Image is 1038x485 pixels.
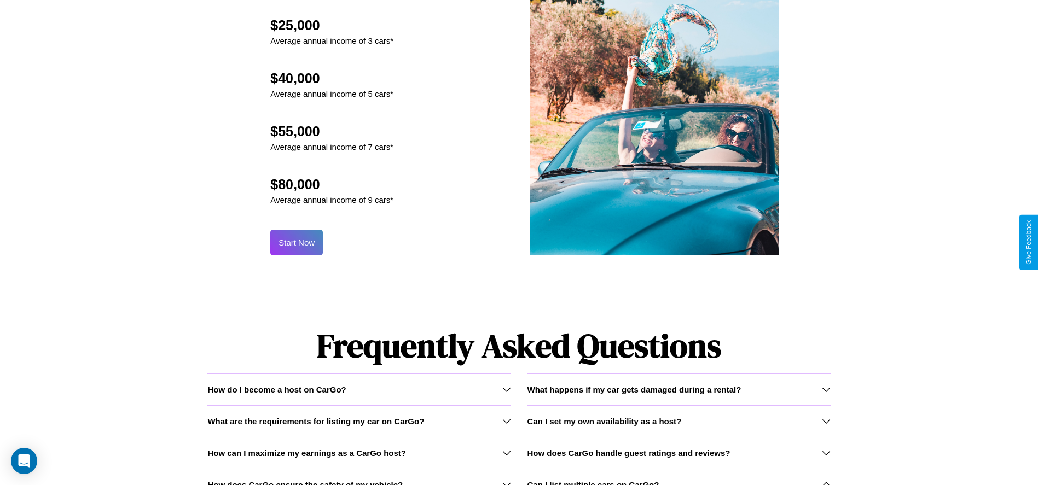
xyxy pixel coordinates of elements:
h2: $80,000 [270,177,393,192]
div: Give Feedback [1025,220,1033,265]
p: Average annual income of 7 cars* [270,139,393,154]
h3: How can I maximize my earnings as a CarGo host? [207,448,406,458]
h3: How do I become a host on CarGo? [207,385,346,394]
h3: What happens if my car gets damaged during a rental? [527,385,741,394]
h3: What are the requirements for listing my car on CarGo? [207,417,424,426]
p: Average annual income of 9 cars* [270,192,393,207]
h2: $40,000 [270,71,393,86]
p: Average annual income of 5 cars* [270,86,393,101]
h1: Frequently Asked Questions [207,318,830,373]
h3: Can I set my own availability as a host? [527,417,682,426]
p: Average annual income of 3 cars* [270,33,393,48]
h3: How does CarGo handle guest ratings and reviews? [527,448,730,458]
button: Start Now [270,230,323,255]
h2: $55,000 [270,124,393,139]
h2: $25,000 [270,17,393,33]
div: Open Intercom Messenger [11,448,37,474]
